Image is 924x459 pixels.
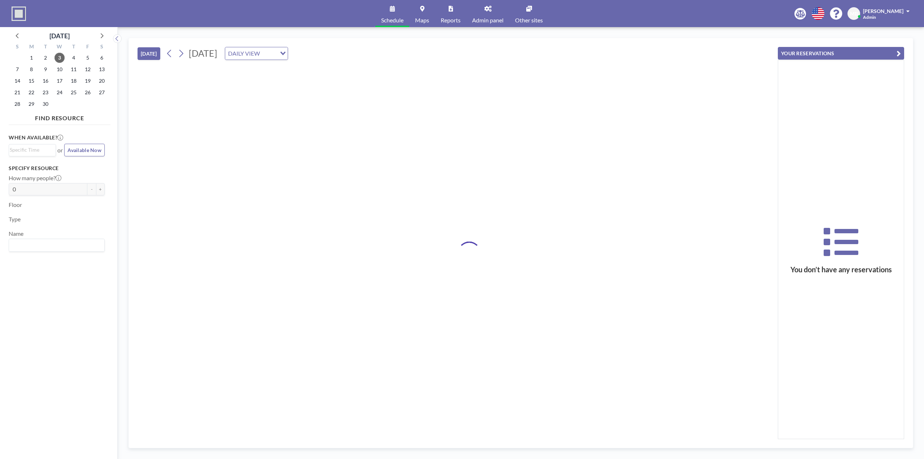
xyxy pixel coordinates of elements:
[415,17,429,23] span: Maps
[12,76,22,86] span: Sunday, September 14, 2025
[80,43,95,52] div: F
[26,99,36,109] span: Monday, September 29, 2025
[55,76,65,86] span: Wednesday, September 17, 2025
[778,265,904,274] h3: You don’t have any reservations
[381,17,404,23] span: Schedule
[83,87,93,98] span: Friday, September 26, 2025
[40,64,51,74] span: Tuesday, September 9, 2025
[83,64,93,74] span: Friday, September 12, 2025
[69,64,79,74] span: Thursday, September 11, 2025
[55,53,65,63] span: Wednesday, September 3, 2025
[10,241,100,250] input: Search for option
[138,47,160,60] button: [DATE]
[55,87,65,98] span: Wednesday, September 24, 2025
[9,112,110,122] h4: FIND RESOURCE
[863,14,876,20] span: Admin
[39,43,53,52] div: T
[12,64,22,74] span: Sunday, September 7, 2025
[87,183,96,195] button: -
[12,99,22,109] span: Sunday, September 28, 2025
[9,165,105,172] h3: Specify resource
[26,53,36,63] span: Monday, September 1, 2025
[12,87,22,98] span: Sunday, September 21, 2025
[83,76,93,86] span: Friday, September 19, 2025
[95,43,109,52] div: S
[97,64,107,74] span: Saturday, September 13, 2025
[67,147,101,153] span: Available Now
[57,147,63,154] span: or
[863,8,903,14] span: [PERSON_NAME]
[12,7,26,21] img: organization-logo
[10,146,52,154] input: Search for option
[69,53,79,63] span: Thursday, September 4, 2025
[778,47,904,60] button: YOUR RESERVATIONS
[850,10,858,17] span: MB
[9,174,61,182] label: How many people?
[83,53,93,63] span: Friday, September 5, 2025
[9,239,104,251] div: Search for option
[9,216,21,223] label: Type
[225,47,288,60] div: Search for option
[96,183,105,195] button: +
[49,31,70,41] div: [DATE]
[97,87,107,98] span: Saturday, September 27, 2025
[40,53,51,63] span: Tuesday, September 2, 2025
[64,144,105,156] button: Available Now
[26,64,36,74] span: Monday, September 8, 2025
[25,43,39,52] div: M
[227,49,261,58] span: DAILY VIEW
[40,87,51,98] span: Tuesday, September 23, 2025
[26,87,36,98] span: Monday, September 22, 2025
[66,43,80,52] div: T
[9,230,23,237] label: Name
[515,17,543,23] span: Other sites
[53,43,67,52] div: W
[97,53,107,63] span: Saturday, September 6, 2025
[262,49,276,58] input: Search for option
[55,64,65,74] span: Wednesday, September 10, 2025
[40,99,51,109] span: Tuesday, September 30, 2025
[69,76,79,86] span: Thursday, September 18, 2025
[472,17,504,23] span: Admin panel
[189,48,217,59] span: [DATE]
[69,87,79,98] span: Thursday, September 25, 2025
[97,76,107,86] span: Saturday, September 20, 2025
[26,76,36,86] span: Monday, September 15, 2025
[40,76,51,86] span: Tuesday, September 16, 2025
[441,17,461,23] span: Reports
[10,43,25,52] div: S
[9,144,56,155] div: Search for option
[9,201,22,208] label: Floor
